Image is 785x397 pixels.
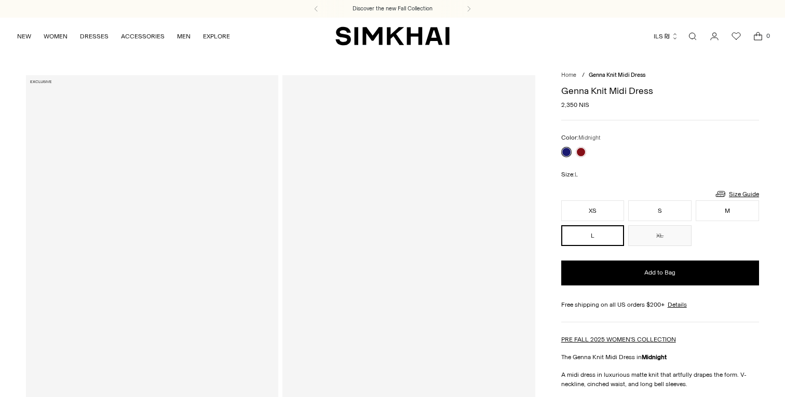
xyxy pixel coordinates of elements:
span: Genna Knit Midi Dress [589,72,645,78]
a: ACCESSORIES [121,25,165,48]
p: The Genna Knit Midi Dress in [561,352,759,362]
a: Home [561,72,576,78]
strong: Midnight [642,353,667,361]
p: A midi dress in luxurious matte knit that artfully drapes the form. V-neckline, cinched waist, an... [561,370,759,389]
a: Open cart modal [748,26,768,47]
a: SIMKHAI [335,26,450,46]
h1: Genna Knit Midi Dress [561,86,759,95]
label: Size: [561,170,578,180]
a: DRESSES [80,25,109,48]
span: 0 [763,31,773,40]
button: Add to Bag [561,261,759,285]
span: Midnight [578,134,601,141]
div: / [582,71,585,80]
span: L [575,171,578,178]
a: Go to the account page [704,26,725,47]
label: Color: [561,133,601,143]
span: 2,350 NIS [561,100,589,109]
a: Wishlist [726,26,747,47]
span: Add to Bag [644,268,675,277]
a: Size Guide [714,187,759,200]
div: Free shipping on all US orders $200+ [561,300,759,309]
a: NEW [17,25,31,48]
a: WOMEN [44,25,67,48]
button: XL [628,225,692,246]
button: M [696,200,759,221]
a: Discover the new Fall Collection [353,5,432,13]
button: ILS ₪ [654,25,679,48]
a: PRE FALL 2025 WOMEN'S COLLECTION [561,336,676,343]
button: S [628,200,692,221]
a: Details [668,300,687,309]
a: Open search modal [682,26,703,47]
a: EXPLORE [203,25,230,48]
button: XS [561,200,625,221]
nav: breadcrumbs [561,71,759,80]
button: L [561,225,625,246]
a: MEN [177,25,191,48]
